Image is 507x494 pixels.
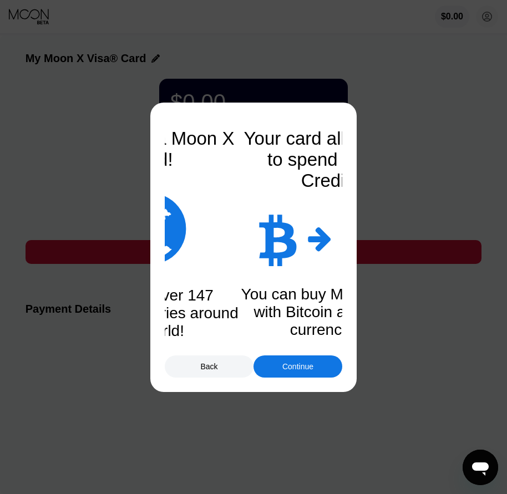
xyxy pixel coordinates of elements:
div: Continue [282,362,313,371]
div: Back [200,362,217,371]
div:  [257,211,297,266]
div:  [308,225,332,252]
div: Continue [253,355,342,378]
div: Your card allows you to spend Moon Credit. [239,128,417,191]
iframe: Button to launch messaging window [463,450,498,485]
div:  [115,187,186,270]
div: You can buy Moon Credit with Bitcoin and other currencies. [239,286,417,339]
div: Back [165,355,253,378]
